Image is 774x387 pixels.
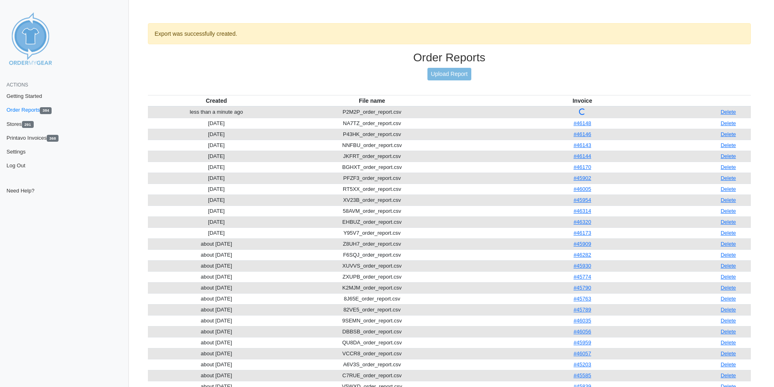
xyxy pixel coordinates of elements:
span: 368 [47,135,59,142]
td: P2M2P_order_report.csv [285,106,459,118]
a: #46144 [574,153,591,159]
th: Invoice [459,95,706,106]
a: Delete [721,307,736,313]
td: [DATE] [148,118,285,129]
td: about [DATE] [148,238,285,249]
a: #46148 [574,120,591,126]
a: Delete [721,361,736,368]
td: RT5XX_order_report.csv [285,184,459,195]
a: Delete [721,263,736,269]
a: #45790 [574,285,591,291]
td: 8J65E_order_report.csv [285,293,459,304]
td: NNFBU_order_report.csv [285,140,459,151]
a: Delete [721,186,736,192]
a: Delete [721,241,736,247]
th: Created [148,95,285,106]
td: DBBSB_order_report.csv [285,326,459,337]
a: #46146 [574,131,591,137]
a: Delete [721,164,736,170]
td: F6SQJ_order_report.csv [285,249,459,260]
td: 82VE5_order_report.csv [285,304,459,315]
a: #46320 [574,219,591,225]
td: C7RUE_order_report.csv [285,370,459,381]
a: #45203 [574,361,591,368]
a: #46057 [574,350,591,357]
td: NA7TZ_order_report.csv [285,118,459,129]
td: less than a minute ago [148,106,285,118]
a: Delete [721,329,736,335]
a: #45930 [574,263,591,269]
a: Delete [721,252,736,258]
td: K2MJM_order_report.csv [285,282,459,293]
a: Delete [721,339,736,346]
a: Delete [721,230,736,236]
a: Delete [721,131,736,137]
td: QU8DA_order_report.csv [285,337,459,348]
a: #46056 [574,329,591,335]
td: about [DATE] [148,260,285,271]
a: #46143 [574,142,591,148]
td: [DATE] [148,162,285,173]
td: A6V3S_order_report.csv [285,359,459,370]
a: #46005 [574,186,591,192]
a: Delete [721,197,736,203]
a: Delete [721,175,736,181]
td: about [DATE] [148,282,285,293]
a: #46173 [574,230,591,236]
td: [DATE] [148,195,285,205]
td: [DATE] [148,216,285,227]
td: XUVVS_order_report.csv [285,260,459,271]
a: #45909 [574,241,591,247]
span: 384 [40,107,52,114]
td: about [DATE] [148,315,285,326]
td: PFZF3_order_report.csv [285,173,459,184]
a: #45954 [574,197,591,203]
a: #46170 [574,164,591,170]
a: Delete [721,274,736,280]
span: 291 [22,121,34,128]
td: about [DATE] [148,359,285,370]
td: about [DATE] [148,304,285,315]
td: [DATE] [148,205,285,216]
a: #46282 [574,252,591,258]
td: P43HK_order_report.csv [285,129,459,140]
td: about [DATE] [148,370,285,381]
td: VCCR8_order_report.csv [285,348,459,359]
td: ZXUPB_order_report.csv [285,271,459,282]
td: [DATE] [148,184,285,195]
td: [DATE] [148,151,285,162]
th: File name [285,95,459,106]
td: Z8UH7_order_report.csv [285,238,459,249]
a: Delete [721,285,736,291]
a: #46314 [574,208,591,214]
a: #45902 [574,175,591,181]
a: Upload Report [427,68,471,80]
td: [DATE] [148,227,285,238]
a: #46035 [574,318,591,324]
a: Delete [721,318,736,324]
a: Delete [721,120,736,126]
td: 9SEMN_order_report.csv [285,315,459,326]
div: Export was successfully created. [148,23,751,44]
td: about [DATE] [148,348,285,359]
a: Delete [721,208,736,214]
td: EHBUZ_order_report.csv [285,216,459,227]
a: #45959 [574,339,591,346]
span: Actions [7,82,28,88]
td: about [DATE] [148,293,285,304]
td: 58AVM_order_report.csv [285,205,459,216]
td: XV23B_order_report.csv [285,195,459,205]
a: #45774 [574,274,591,280]
td: Y95V7_order_report.csv [285,227,459,238]
td: about [DATE] [148,337,285,348]
td: BGHXT_order_report.csv [285,162,459,173]
td: JKFRT_order_report.csv [285,151,459,162]
a: Delete [721,372,736,378]
a: #45789 [574,307,591,313]
td: about [DATE] [148,249,285,260]
a: Delete [721,109,736,115]
a: Delete [721,153,736,159]
a: #45585 [574,372,591,378]
td: [DATE] [148,140,285,151]
a: Delete [721,142,736,148]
